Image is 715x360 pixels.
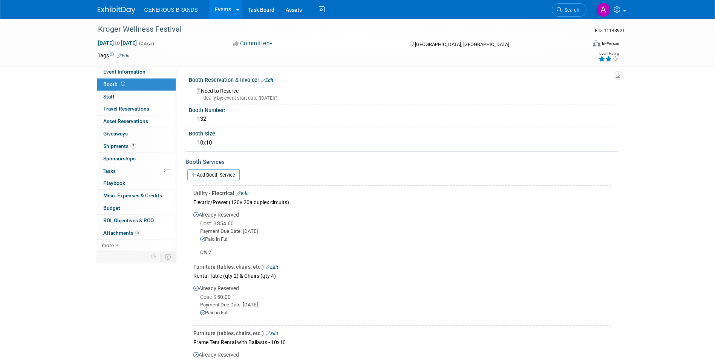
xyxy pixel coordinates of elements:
td: Tags [98,52,130,59]
div: Booth Reservation & Invoice: [189,74,618,84]
div: Frame Tent Rental with Ballasts - 10x10 [193,337,612,347]
span: [GEOGRAPHIC_DATA], [GEOGRAPHIC_DATA] [415,42,509,47]
span: Attachments [103,230,141,236]
a: Budget [97,202,176,214]
a: Shipments2 [97,140,176,152]
span: more [102,242,114,248]
a: more [97,240,176,252]
a: Misc. Expenses & Credits [97,190,176,202]
div: Furniture (tables, chairs, etc.) [193,263,612,271]
td: Personalize Event Tab Strip [147,252,161,262]
div: Ideally by: event start date ([DATE])? [197,95,612,102]
div: Qty 2 [193,243,612,256]
div: Paid in Full [200,309,612,317]
div: Rental Table (qty 2) & Chairs (qty 4) [193,271,612,281]
div: 10x10 [194,137,612,149]
img: ExhibitDay [98,6,135,14]
div: Payment Due Date: [DATE] [200,302,612,309]
div: Event Rating [599,52,619,55]
span: 5 [135,230,141,235]
td: Toggle Event Tabs [160,252,176,262]
a: Playbook [97,177,176,189]
span: Staff [103,94,115,100]
img: Format-Inperson.png [593,40,600,46]
span: 354.60 [200,220,237,226]
div: Need to Reserve [194,85,612,102]
div: Already Reserved [193,207,612,256]
a: Booth [97,78,176,91]
div: Payment Due Date: [DATE] [200,228,612,235]
span: Giveaways [103,131,128,137]
a: Event Information [97,66,176,78]
div: Booth Services [185,158,618,166]
span: Travel Reservations [103,106,149,112]
div: Electric/Power (120v 20a duplex circuits) [193,197,612,207]
span: Budget [103,205,120,211]
a: ROI, Objectives & ROO [97,215,176,227]
div: Utility - Electrical [193,189,612,197]
span: [DATE] [DATE] [98,40,137,46]
span: Shipments [103,143,136,149]
span: Booth [103,81,127,87]
a: Attachments5 [97,227,176,239]
span: ROI, Objectives & ROO [103,217,154,223]
a: Edit [236,191,249,196]
a: Edit [266,331,278,336]
div: Kroger Wellness Festival [95,23,575,36]
div: Furniture (tables, chairs, etc.) [193,329,612,337]
span: Misc. Expenses & Credits [103,192,162,198]
span: Search [562,7,579,13]
a: Travel Reservations [97,103,176,115]
a: Asset Reservations [97,115,176,128]
div: Already Reserved [193,281,612,323]
div: 132 [194,113,612,125]
a: Tasks [97,165,176,177]
div: Booth Number: [189,105,618,114]
a: Edit [266,265,278,270]
a: Search [552,3,586,17]
a: Giveaways [97,128,176,140]
a: Add Booth Service [187,169,240,180]
div: Event Format [542,39,620,51]
a: Edit [261,78,273,83]
span: GENEROUS BRANDS [144,7,198,13]
span: Event ID: 11143921 [595,28,625,33]
img: Astrid Aguayo [596,3,611,17]
span: to [114,40,121,46]
div: Booth Size: [189,128,618,137]
span: Cost: $ [200,294,217,300]
span: (2 days) [138,41,154,46]
a: Staff [97,91,176,103]
div: Paid in Full [200,236,612,243]
span: Event Information [103,69,145,75]
span: Sponsorships [103,155,136,162]
a: Sponsorships [97,153,176,165]
span: Tasks [103,168,116,174]
span: 50.00 [200,294,234,300]
div: In-Person [602,41,619,46]
span: 2 [130,143,136,149]
span: Booth not reserved yet [119,81,127,87]
span: Cost: $ [200,220,217,226]
span: Playbook [103,180,125,186]
span: Asset Reservations [103,118,148,124]
button: Committed [231,40,276,48]
a: Edit [117,53,130,58]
